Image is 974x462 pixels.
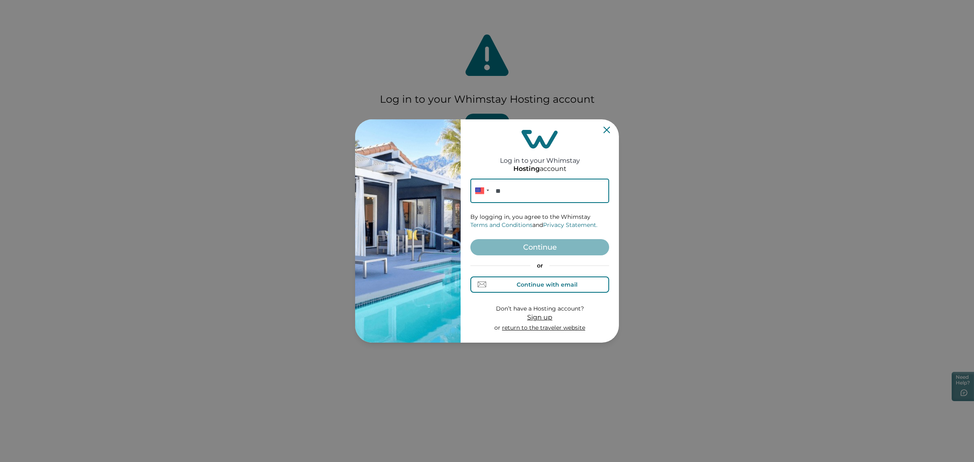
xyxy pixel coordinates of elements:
button: Close [603,127,610,133]
p: By logging in, you agree to the Whimstay and [470,213,609,229]
a: Terms and Conditions [470,221,532,229]
a: Privacy Statement. [543,221,597,229]
p: Don’t have a Hosting account? [494,305,585,313]
img: auth-banner [355,119,461,343]
span: Sign up [527,313,552,321]
p: Hosting [513,165,540,173]
img: login-logo [521,130,558,149]
h2: Log in to your Whimstay [500,149,580,164]
p: account [513,165,567,173]
p: or [470,262,609,270]
p: or [494,324,585,332]
div: United States: + 1 [470,179,491,203]
button: Continue [470,239,609,255]
div: Continue with email [517,281,578,288]
a: return to the traveler website [502,324,585,331]
button: Continue with email [470,276,609,293]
